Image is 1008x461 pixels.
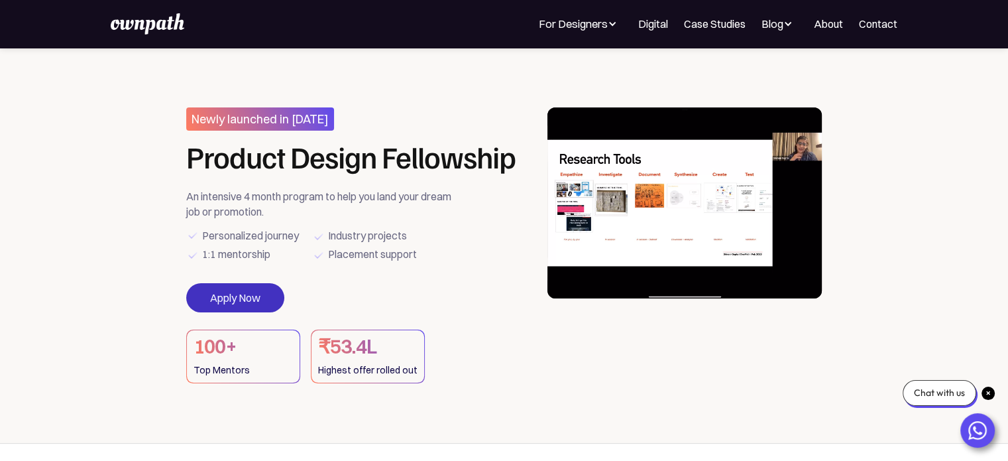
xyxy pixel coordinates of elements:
div: For Designers [539,16,608,32]
div: Top Mentors [194,361,293,379]
h3: Newly launched in [DATE] [186,107,334,131]
a: About [814,16,843,32]
a: Case Studies [684,16,746,32]
div: For Designers [539,16,622,32]
div: Blog [761,16,798,32]
div: Placement support [328,245,417,263]
a: Digital [638,16,668,32]
a: Contact [859,16,897,32]
div: Blog [761,16,783,32]
div: An intensive 4 month program to help you land your dream job or promotion. [186,189,461,219]
div: Chat with us [903,380,976,406]
div: Highest offer rolled out [318,361,418,379]
a: Apply Now [186,283,284,312]
h1: 100+ [194,334,293,360]
div: Industry projects [328,226,407,245]
div: Personalized journey [202,226,299,245]
div: 1:1 mentorship [202,245,270,263]
h1: Product Design Fellowship [186,141,516,172]
h1: ₹53.4L [318,334,418,360]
